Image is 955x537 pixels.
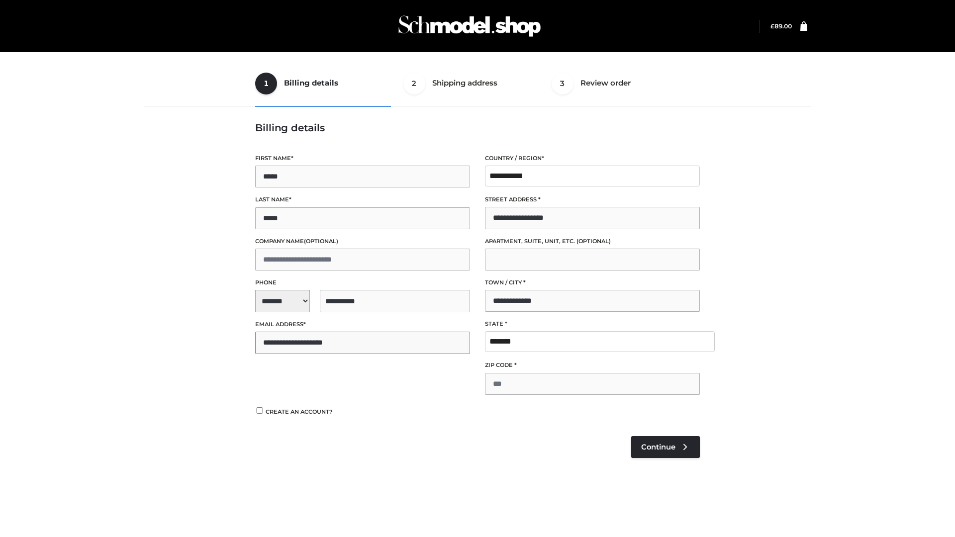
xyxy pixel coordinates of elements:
span: Create an account? [266,408,333,415]
label: Company name [255,237,470,246]
bdi: 89.00 [770,22,792,30]
label: State [485,319,700,329]
a: £89.00 [770,22,792,30]
h3: Billing details [255,122,700,134]
img: Schmodel Admin 964 [395,6,544,46]
label: Apartment, suite, unit, etc. [485,237,700,246]
label: Last name [255,195,470,204]
label: Country / Region [485,154,700,163]
label: First name [255,154,470,163]
label: ZIP Code [485,360,700,370]
label: Town / City [485,278,700,287]
a: Continue [631,436,700,458]
span: Continue [641,443,675,451]
label: Street address [485,195,700,204]
span: £ [770,22,774,30]
span: (optional) [304,238,338,245]
label: Phone [255,278,470,287]
label: Email address [255,320,470,329]
input: Create an account? [255,407,264,414]
span: (optional) [576,238,611,245]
